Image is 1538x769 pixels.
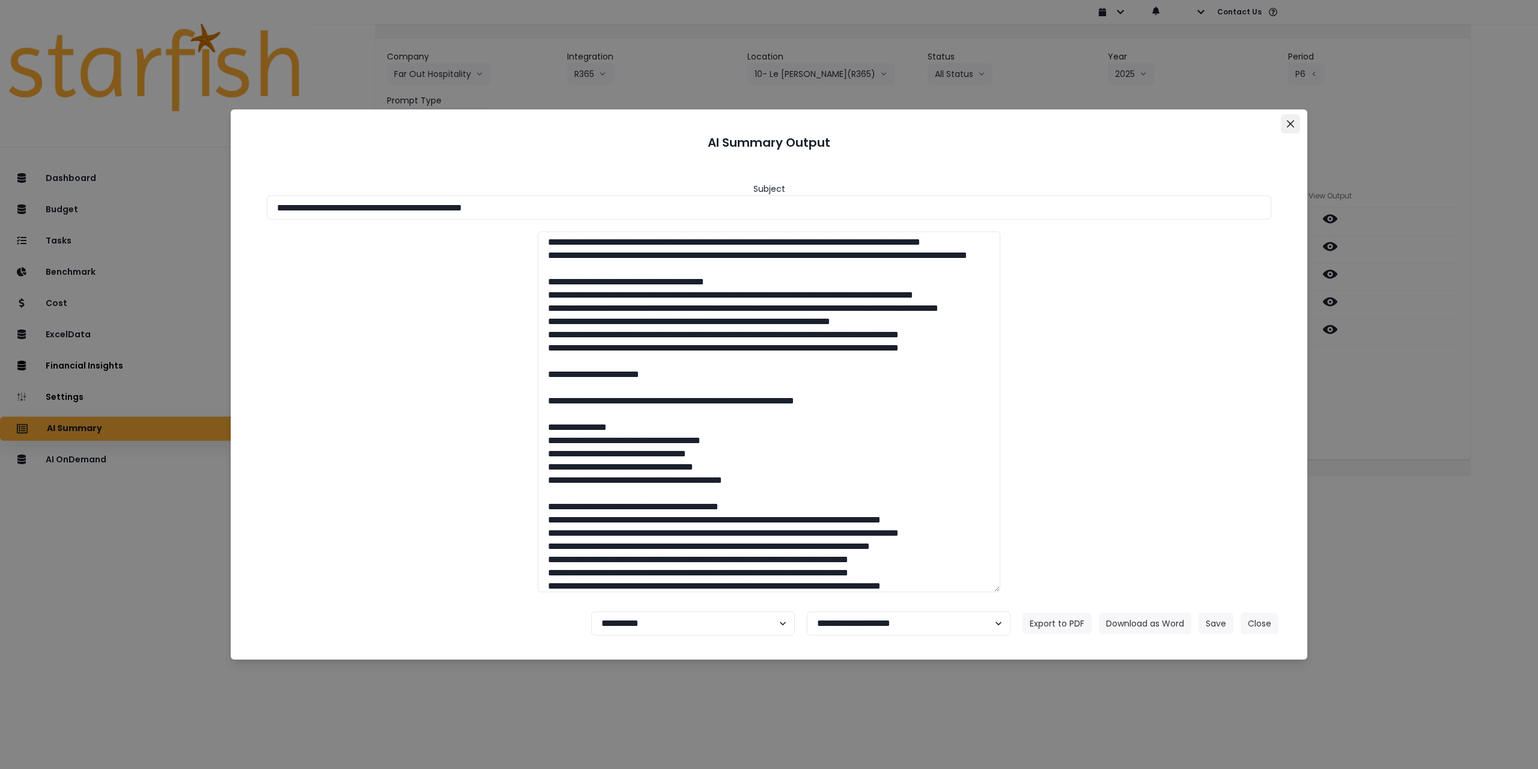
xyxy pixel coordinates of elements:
[1281,114,1300,133] button: Close
[1023,613,1092,634] button: Export to PDF
[753,183,785,195] header: Subject
[1199,613,1233,634] button: Save
[245,124,1293,161] header: AI Summary Output
[1099,613,1191,634] button: Download as Word
[1241,613,1278,634] button: Close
